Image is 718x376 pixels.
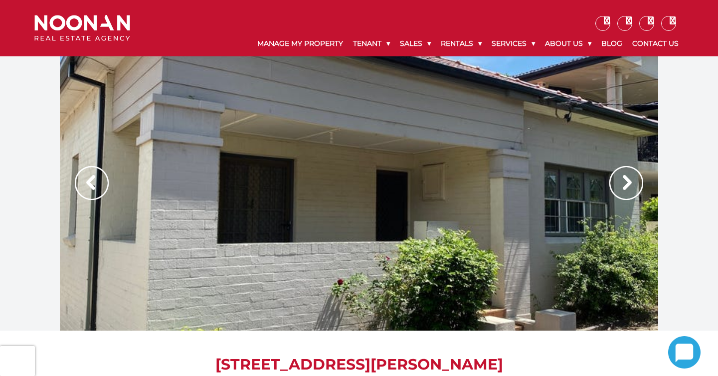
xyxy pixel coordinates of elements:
[436,31,487,56] a: Rentals
[34,15,130,41] img: Noonan Real Estate Agency
[609,166,643,200] img: Arrow slider
[75,166,109,200] img: Arrow slider
[596,31,627,56] a: Blog
[627,31,684,56] a: Contact Us
[487,31,540,56] a: Services
[348,31,395,56] a: Tenant
[252,31,348,56] a: Manage My Property
[540,31,596,56] a: About Us
[60,356,658,374] h1: [STREET_ADDRESS][PERSON_NAME]
[395,31,436,56] a: Sales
